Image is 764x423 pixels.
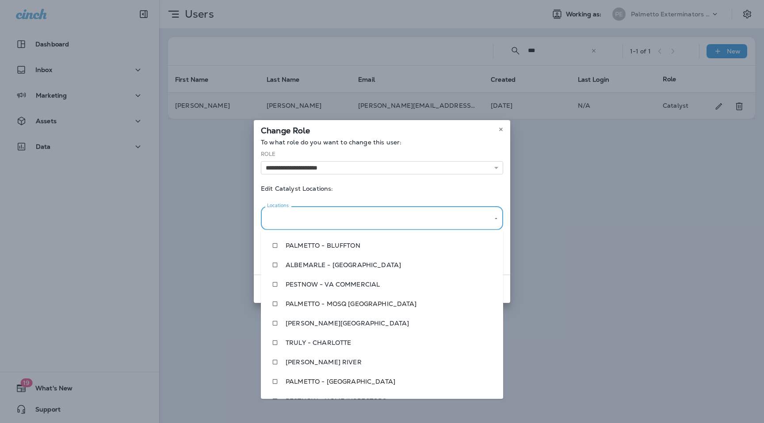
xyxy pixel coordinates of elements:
label: Role [261,151,276,158]
button: Close [492,215,500,223]
li: PALMETTO - [GEOGRAPHIC_DATA] [261,372,503,391]
li: [PERSON_NAME][GEOGRAPHIC_DATA] [261,313,503,333]
li: ALBEMARLE - [GEOGRAPHIC_DATA] [261,255,503,275]
li: PESTNOW - VA COMMERCIAL [261,275,503,294]
p: Edit Catalyst Locations: [261,185,503,192]
li: PALMETTO - BLUFFTON [261,236,503,255]
li: [PERSON_NAME] RIVER [261,352,503,372]
label: Locations [267,202,289,209]
li: TRULY - CHARLOTTE [261,333,503,352]
p: To what role do you want to change this user: [261,139,503,146]
li: PESTNOW - HOME INSPECTORS [261,391,503,411]
li: PALMETTO - MOSQ [GEOGRAPHIC_DATA] [261,294,503,313]
div: Change Role [254,120,510,139]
